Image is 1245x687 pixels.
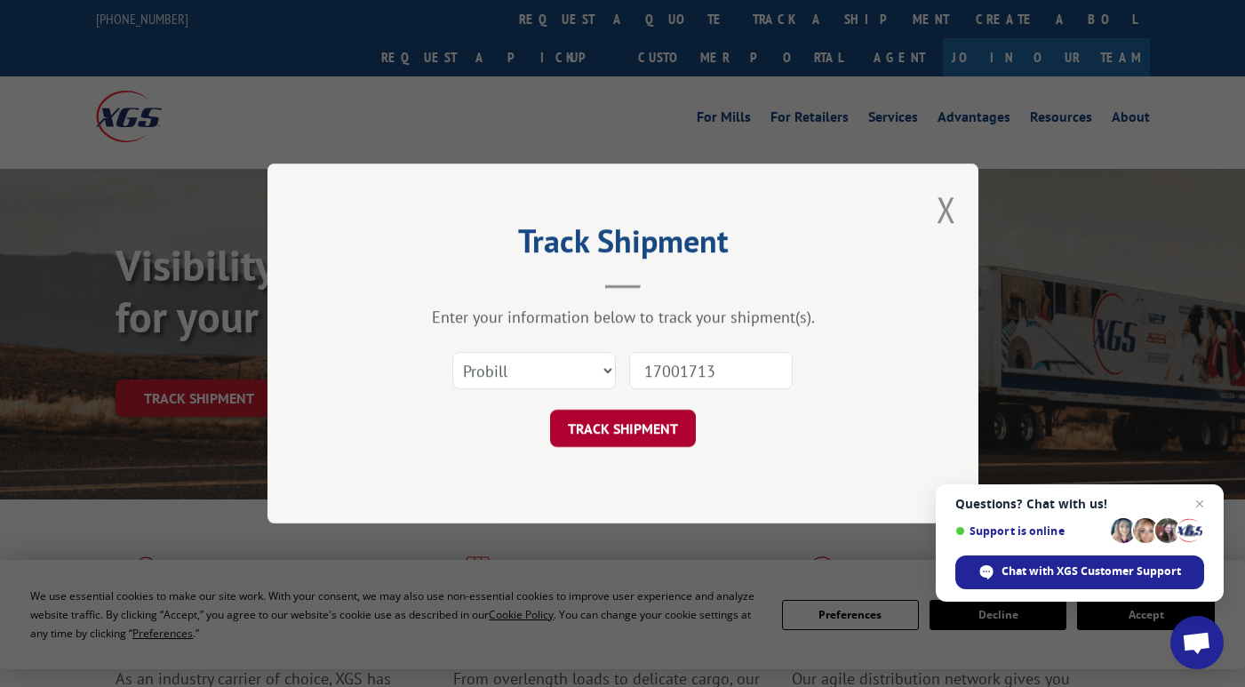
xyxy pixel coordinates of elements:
span: Close chat [1189,493,1210,515]
button: TRACK SHIPMENT [550,410,696,447]
h2: Track Shipment [356,228,890,262]
div: Enter your information below to track your shipment(s). [356,307,890,327]
input: Number(s) [629,352,793,389]
div: Open chat [1170,616,1224,669]
button: Close modal [937,186,956,233]
span: Chat with XGS Customer Support [1002,563,1181,579]
span: Support is online [955,524,1105,538]
div: Chat with XGS Customer Support [955,555,1204,589]
span: Questions? Chat with us! [955,497,1204,511]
